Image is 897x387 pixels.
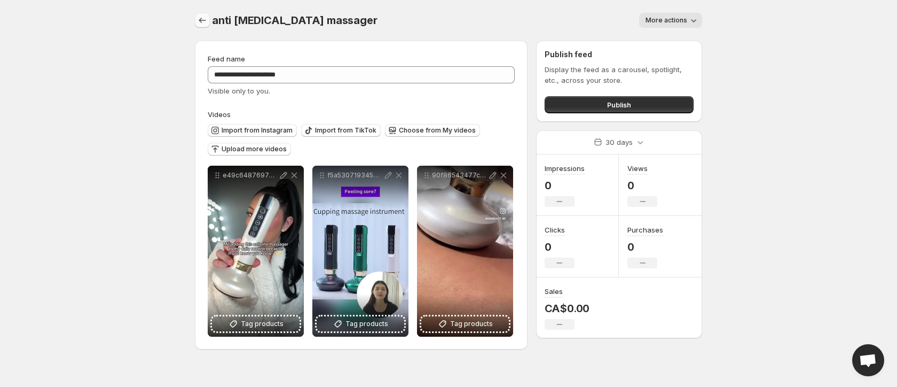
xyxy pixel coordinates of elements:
[627,241,663,253] p: 0
[208,124,297,137] button: Import from Instagram
[607,99,631,110] span: Publish
[545,64,694,86] p: Display the feed as a carousel, spotlight, etc., across your store.
[195,13,210,28] button: Settings
[417,166,513,337] div: 90f86543477c4dceb6219c4d8e456b74Tag products
[627,225,663,235] h3: Purchases
[545,163,585,174] h3: Impressions
[545,49,694,60] h2: Publish feed
[545,225,565,235] h3: Clicks
[317,316,404,331] button: Tag products
[222,126,293,135] span: Import from Instagram
[605,137,633,148] p: 30 days
[450,319,493,329] span: Tag products
[241,319,284,329] span: Tag products
[208,87,270,95] span: Visible only to you.
[545,286,563,297] h3: Sales
[345,319,388,329] span: Tag products
[627,179,657,192] p: 0
[545,96,694,113] button: Publish
[312,166,408,337] div: f5a5307193454dc7ad22fc741b57b30fTag products
[208,55,245,63] span: Feed name
[212,316,300,331] button: Tag products
[208,110,231,119] span: Videos
[545,179,585,192] p: 0
[315,126,376,135] span: Import from TikTok
[545,302,590,315] p: CA$0.00
[208,166,304,337] div: e49c6487697e4018a6ed9c6aeab1413bTag products
[639,13,702,28] button: More actions
[421,316,509,331] button: Tag products
[432,171,487,180] p: 90f86543477c4dceb6219c4d8e456b74
[222,145,287,153] span: Upload more videos
[327,171,383,180] p: f5a5307193454dc7ad22fc741b57b30f
[627,163,648,174] h3: Views
[208,143,291,156] button: Upload more videos
[646,16,687,25] span: More actions
[223,171,278,180] p: e49c6487697e4018a6ed9c6aeab1413b
[212,14,377,27] span: anti [MEDICAL_DATA] massager
[852,344,884,376] a: Open chat
[399,126,476,135] span: Choose from My videos
[301,124,381,137] button: Import from TikTok
[545,241,575,253] p: 0
[385,124,480,137] button: Choose from My videos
